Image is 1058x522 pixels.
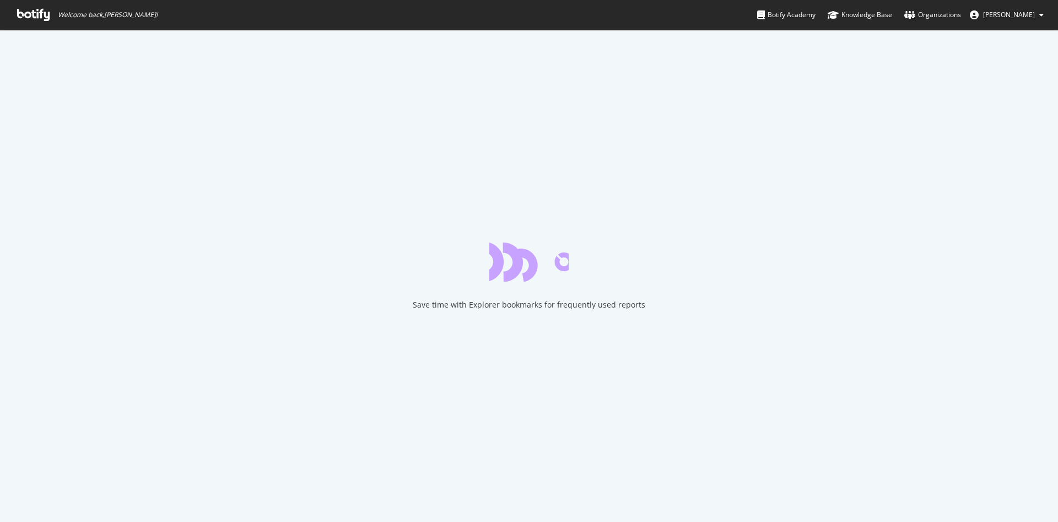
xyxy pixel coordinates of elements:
[757,9,816,20] div: Botify Academy
[904,9,961,20] div: Organizations
[58,10,158,19] span: Welcome back, [PERSON_NAME] !
[961,6,1052,24] button: [PERSON_NAME]
[828,9,892,20] div: Knowledge Base
[983,10,1035,19] span: Matthieu Cocteau
[489,242,569,282] div: animation
[413,299,645,310] div: Save time with Explorer bookmarks for frequently used reports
